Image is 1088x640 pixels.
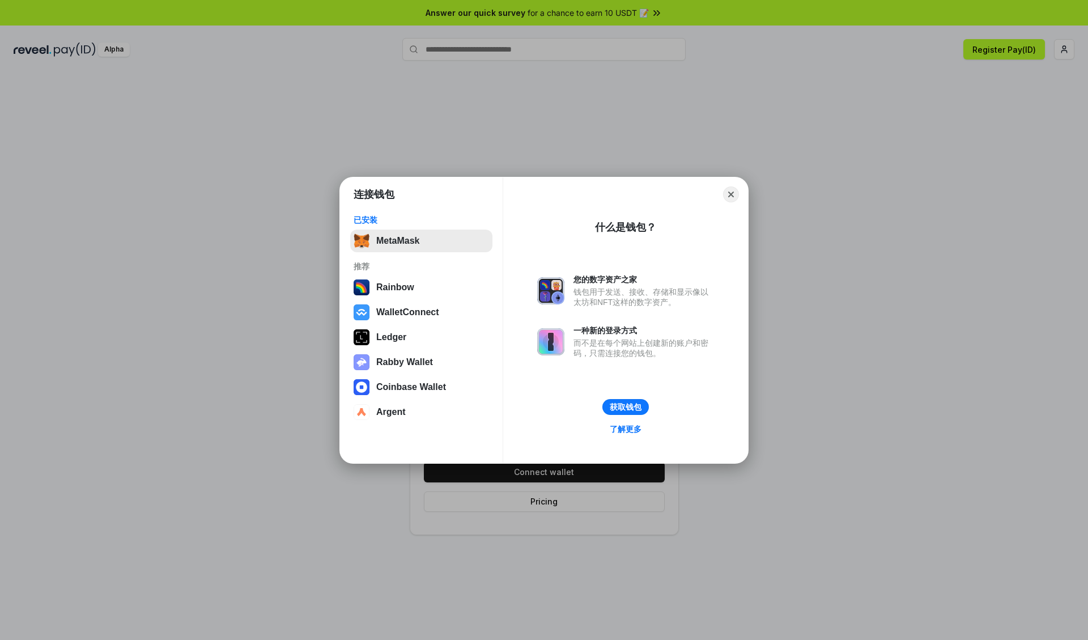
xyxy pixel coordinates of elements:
[354,329,369,345] img: svg+xml,%3Csvg%20xmlns%3D%22http%3A%2F%2Fwww.w3.org%2F2000%2Fsvg%22%20width%3D%2228%22%20height%3...
[723,187,739,202] button: Close
[354,215,489,225] div: 已安装
[354,188,394,201] h1: 连接钱包
[350,230,492,252] button: MetaMask
[376,282,414,293] div: Rainbow
[610,402,641,412] div: 获取钱包
[610,424,641,434] div: 了解更多
[350,351,492,374] button: Rabby Wallet
[603,422,648,436] a: 了解更多
[573,338,714,358] div: 而不是在每个网站上创建新的账户和密码，只需连接您的钱包。
[537,277,564,304] img: svg+xml,%3Csvg%20xmlns%3D%22http%3A%2F%2Fwww.w3.org%2F2000%2Fsvg%22%20fill%3D%22none%22%20viewBox...
[354,261,489,272] div: 推荐
[354,354,369,370] img: svg+xml,%3Csvg%20xmlns%3D%22http%3A%2F%2Fwww.w3.org%2F2000%2Fsvg%22%20fill%3D%22none%22%20viewBox...
[376,236,419,246] div: MetaMask
[376,357,433,367] div: Rabby Wallet
[376,407,406,417] div: Argent
[602,399,649,415] button: 获取钱包
[354,379,369,395] img: svg+xml,%3Csvg%20width%3D%2228%22%20height%3D%2228%22%20viewBox%3D%220%200%2028%2028%22%20fill%3D...
[354,279,369,295] img: svg+xml,%3Csvg%20width%3D%22120%22%20height%3D%22120%22%20viewBox%3D%220%200%20120%20120%22%20fil...
[376,382,446,392] div: Coinbase Wallet
[354,233,369,249] img: svg+xml,%3Csvg%20fill%3D%22none%22%20height%3D%2233%22%20viewBox%3D%220%200%2035%2033%22%20width%...
[376,332,406,342] div: Ledger
[354,304,369,320] img: svg+xml,%3Csvg%20width%3D%2228%22%20height%3D%2228%22%20viewBox%3D%220%200%2028%2028%22%20fill%3D...
[595,221,656,234] div: 什么是钱包？
[573,274,714,285] div: 您的数字资产之家
[573,325,714,336] div: 一种新的登录方式
[537,328,564,355] img: svg+xml,%3Csvg%20xmlns%3D%22http%3A%2F%2Fwww.w3.org%2F2000%2Fsvg%22%20fill%3D%22none%22%20viewBox...
[350,276,492,299] button: Rainbow
[350,376,492,399] button: Coinbase Wallet
[376,307,439,317] div: WalletConnect
[350,326,492,349] button: Ledger
[354,404,369,420] img: svg+xml,%3Csvg%20width%3D%2228%22%20height%3D%2228%22%20viewBox%3D%220%200%2028%2028%22%20fill%3D...
[350,401,492,423] button: Argent
[350,301,492,324] button: WalletConnect
[573,287,714,307] div: 钱包用于发送、接收、存储和显示像以太坊和NFT这样的数字资产。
